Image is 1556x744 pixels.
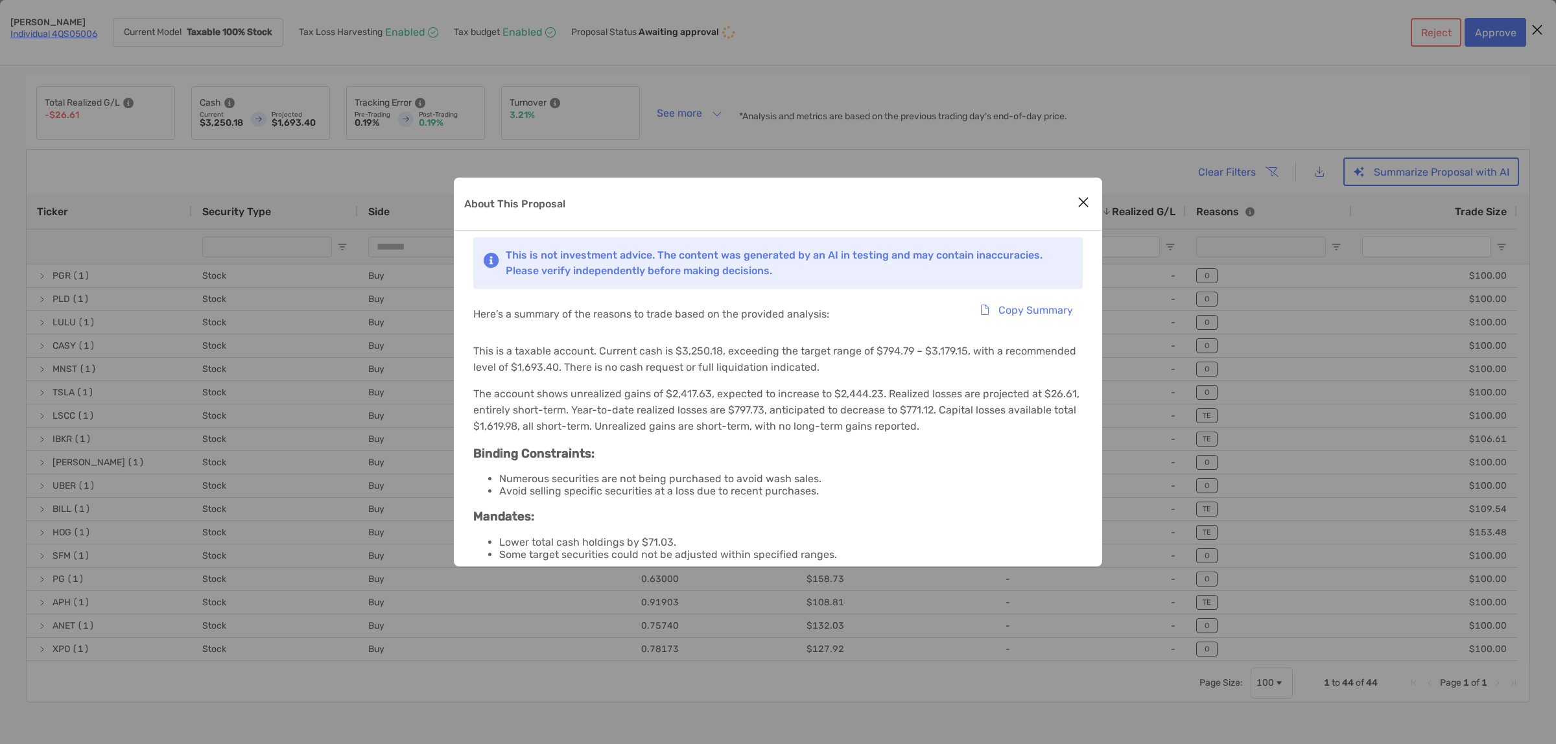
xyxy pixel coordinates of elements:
[499,472,1083,485] li: Numerous securities are not being purchased to avoid wash sales.
[473,343,1083,375] p: This is a taxable account. Current cash is $3,250.18, exceeding the target range of $794.79 – $3,...
[499,548,1083,561] li: Some target securities could not be adjusted within specified ranges.
[484,253,499,268] img: Notification icon
[499,485,1083,497] li: Avoid selling specific securities at a loss due to recent purchases.
[454,178,1102,566] div: About This Proposal
[473,306,829,322] p: Here’s a summary of the reasons to trade based on the provided analysis:
[473,447,1083,461] h3: Binding Constraints:
[464,196,565,212] p: About This Proposal
[971,296,1083,324] button: Copy Summary
[473,386,1083,434] p: The account shows unrealized gains of $2,417.63, expected to increase to $2,444.23. Realized loss...
[473,509,1083,524] h3: Mandates:
[506,248,1072,279] div: This is not investment advice. The content was generated by an AI in testing and may contain inac...
[1074,193,1093,213] button: Close modal
[499,536,1083,548] li: Lower total cash holdings by $71.03.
